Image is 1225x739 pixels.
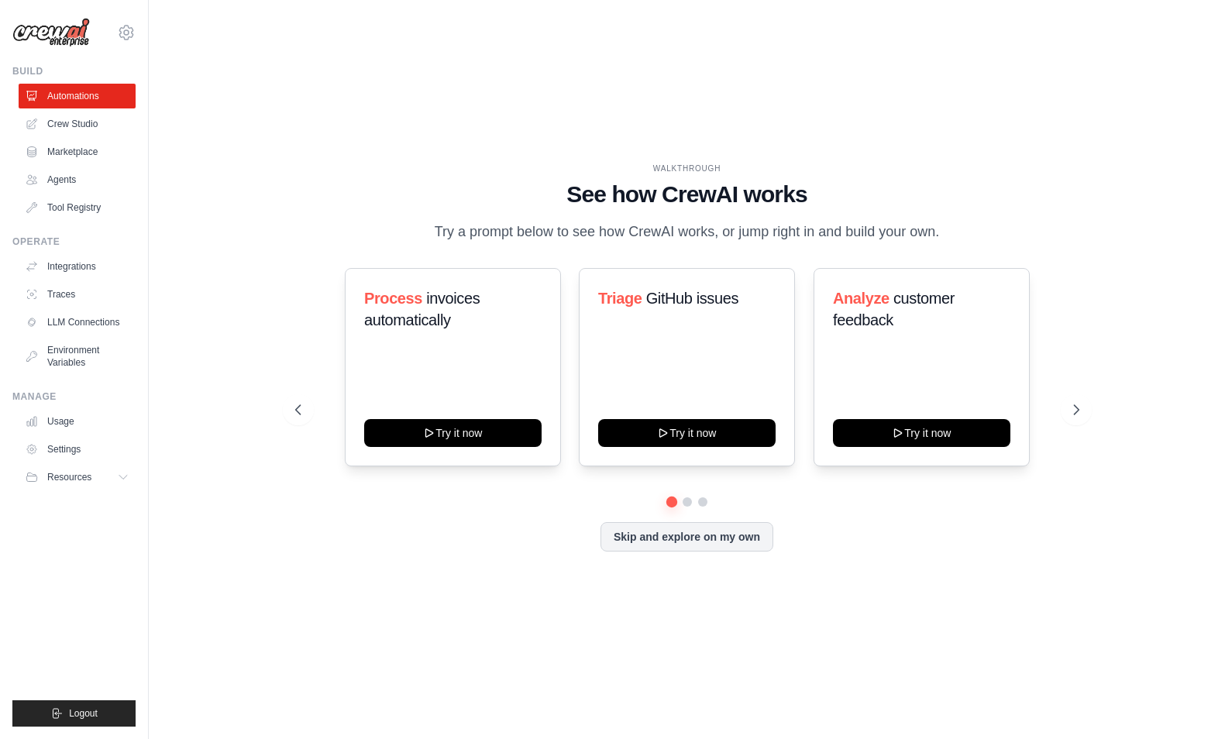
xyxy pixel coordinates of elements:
[598,419,776,447] button: Try it now
[295,180,1079,208] h1: See how CrewAI works
[19,84,136,108] a: Automations
[19,310,136,335] a: LLM Connections
[364,290,480,328] span: invoices automatically
[12,65,136,77] div: Build
[295,163,1079,174] div: WALKTHROUGH
[19,167,136,192] a: Agents
[69,707,98,720] span: Logout
[646,290,738,307] span: GitHub issues
[47,471,91,483] span: Resources
[364,419,542,447] button: Try it now
[19,409,136,434] a: Usage
[12,700,136,727] button: Logout
[364,290,422,307] span: Process
[19,465,136,490] button: Resources
[19,254,136,279] a: Integrations
[19,338,136,375] a: Environment Variables
[19,195,136,220] a: Tool Registry
[833,290,890,307] span: Analyze
[19,139,136,164] a: Marketplace
[427,221,948,243] p: Try a prompt below to see how CrewAI works, or jump right in and build your own.
[19,282,136,307] a: Traces
[12,235,136,248] div: Operate
[12,18,90,47] img: Logo
[19,112,136,136] a: Crew Studio
[598,290,642,307] span: Triage
[19,437,136,462] a: Settings
[833,419,1010,447] button: Try it now
[600,522,773,552] button: Skip and explore on my own
[12,390,136,403] div: Manage
[833,290,955,328] span: customer feedback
